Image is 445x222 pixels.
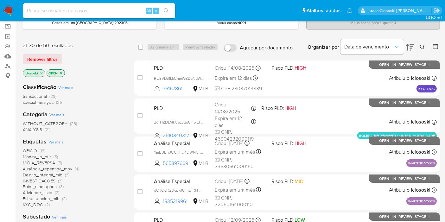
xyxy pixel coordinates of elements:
a: Sair [434,7,440,14]
span: s [155,8,157,14]
p: lucas.clososki@mercadolivre.com [368,8,432,14]
span: 3.159.0-rc-1 [425,15,442,20]
button: search-icon [160,6,173,15]
span: Atalhos rápidos [307,7,340,14]
span: Alt [146,8,151,14]
input: Pesquise usuários ou casos... [23,7,175,15]
a: Notificações [347,8,352,13]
